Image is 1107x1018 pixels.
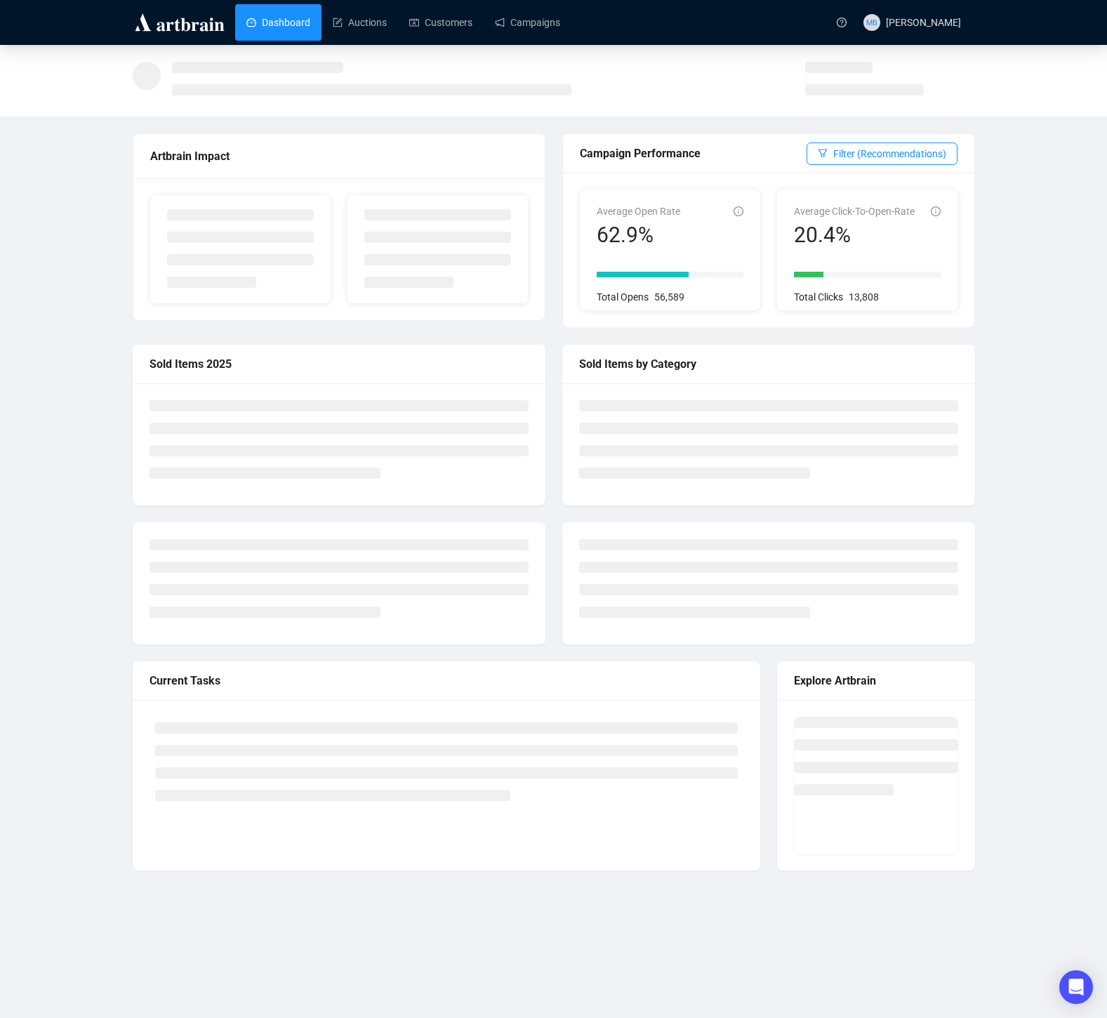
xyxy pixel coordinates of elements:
[837,18,847,27] span: question-circle
[833,146,946,161] span: Filter (Recommendations)
[579,355,958,373] div: Sold Items by Category
[246,4,310,41] a: Dashboard
[597,222,680,249] div: 62.9%
[580,145,807,162] div: Campaign Performance
[794,222,915,249] div: 20.4%
[734,206,743,216] span: info-circle
[849,291,879,303] span: 13,808
[1059,970,1093,1004] div: Open Intercom Messenger
[150,147,528,165] div: Artbrain Impact
[133,11,227,34] img: logo
[794,206,915,217] span: Average Click-To-Open-Rate
[597,206,680,217] span: Average Open Rate
[333,4,387,41] a: Auctions
[807,143,957,165] button: Filter (Recommendations)
[794,291,843,303] span: Total Clicks
[794,672,958,689] div: Explore Artbrain
[495,4,560,41] a: Campaigns
[818,148,828,158] span: filter
[150,355,529,373] div: Sold Items 2025
[409,4,472,41] a: Customers
[597,291,649,303] span: Total Opens
[886,17,961,28] span: [PERSON_NAME]
[654,291,684,303] span: 56,589
[150,672,743,689] div: Current Tasks
[931,206,941,216] span: info-circle
[866,16,877,28] span: MB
